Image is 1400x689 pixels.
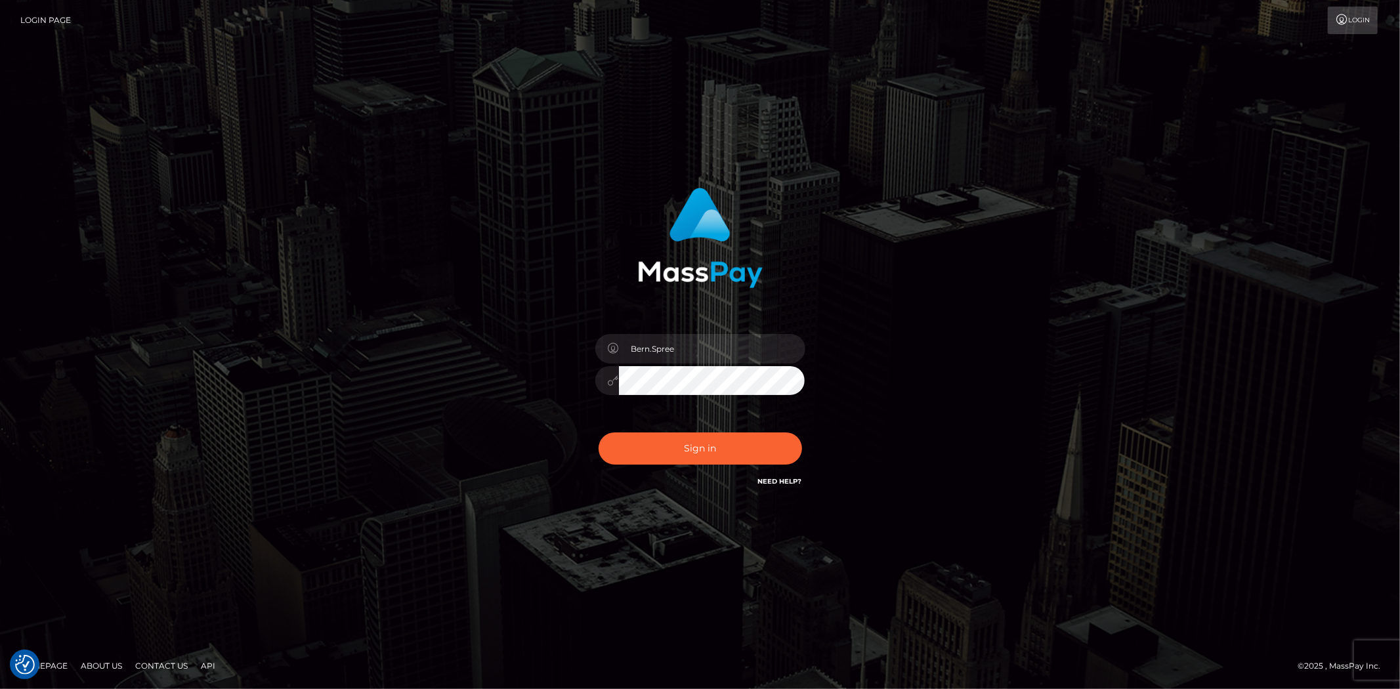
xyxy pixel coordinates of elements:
[758,477,802,486] a: Need Help?
[14,656,73,676] a: Homepage
[619,334,805,364] input: Username...
[20,7,71,34] a: Login Page
[638,188,763,288] img: MassPay Login
[130,656,193,676] a: Contact Us
[75,656,127,676] a: About Us
[196,656,221,676] a: API
[15,655,35,675] img: Revisit consent button
[599,432,802,465] button: Sign in
[1298,659,1390,673] div: © 2025 , MassPay Inc.
[1328,7,1378,34] a: Login
[15,655,35,675] button: Consent Preferences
